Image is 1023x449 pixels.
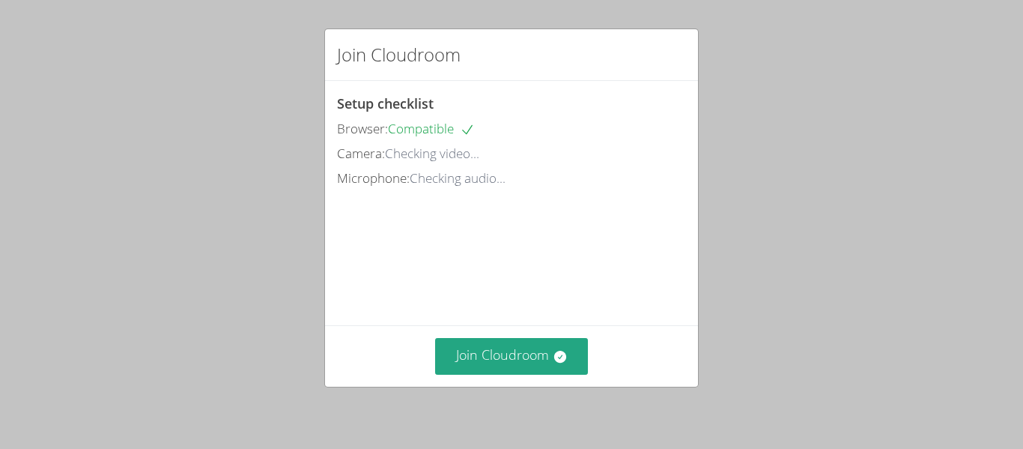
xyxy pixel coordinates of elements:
[410,169,506,187] span: Checking audio...
[337,145,385,162] span: Camera:
[435,338,589,375] button: Join Cloudroom
[388,120,475,137] span: Compatible
[337,94,434,112] span: Setup checklist
[337,41,461,68] h2: Join Cloudroom
[337,120,388,137] span: Browser:
[385,145,479,162] span: Checking video...
[337,169,410,187] span: Microphone:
